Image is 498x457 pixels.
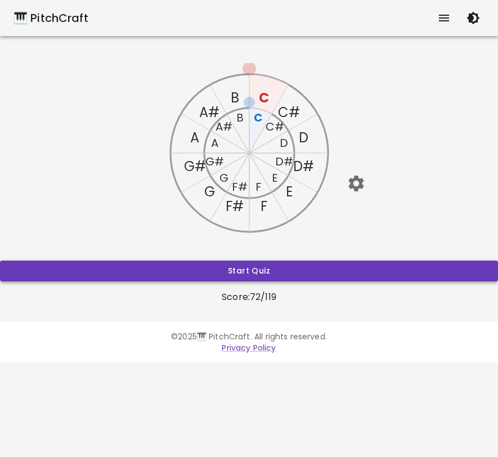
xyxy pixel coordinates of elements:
[254,110,263,126] text: C
[236,110,243,126] text: B
[225,197,243,216] text: F#
[215,119,232,135] text: A#
[222,342,276,353] a: Privacy Policy
[260,197,267,216] text: F
[258,88,268,107] text: C
[232,179,248,195] text: F#
[14,9,88,27] a: 🎹 PitchCraft
[230,88,239,107] text: B
[280,135,288,151] text: D
[299,128,308,147] text: D
[278,103,300,122] text: C#
[204,182,214,201] text: G
[219,170,228,186] text: G
[199,103,219,122] text: A#
[293,157,313,176] text: D#
[271,170,277,186] text: E
[14,331,484,342] p: © 2025 🎹 PitchCraft. All rights reserved.
[183,157,205,176] text: G#
[210,135,218,151] text: A
[430,5,457,32] button: show more
[190,128,199,147] text: A
[265,119,284,135] text: C#
[275,154,293,169] text: D#
[255,179,261,195] text: F
[205,154,223,169] text: G#
[285,182,292,201] text: E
